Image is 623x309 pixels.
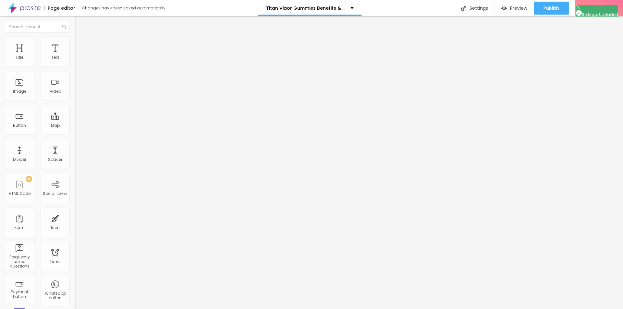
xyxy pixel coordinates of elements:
[51,123,60,128] div: Map
[576,5,580,9] img: Icone
[501,6,507,11] img: view-1.svg
[6,290,32,299] div: Payment button
[6,255,32,269] div: Frequently asked questions
[13,157,26,162] div: Divider
[266,6,346,10] p: Titan Vigor Gummies Benefits & Where to Buy
[495,2,534,15] button: Preview
[461,6,466,11] img: Icone
[15,225,25,230] div: Form
[50,259,61,264] div: Timer
[5,21,70,33] input: Search element
[62,25,66,29] img: Icone
[544,6,559,11] span: Publish
[51,225,60,230] div: Icon
[13,123,26,128] div: Button
[9,191,31,196] div: HTML Code
[82,6,165,10] div: Changes have been saved automatically
[44,6,75,10] div: Page editor
[42,291,68,301] div: Whatsapp button
[16,55,23,60] div: Title
[534,2,569,15] button: Publish
[50,89,61,94] div: Video
[51,55,59,60] div: Text
[576,10,582,16] img: Icone
[13,89,26,94] div: Image
[510,6,527,11] span: Preview
[576,12,618,17] span: Settings Updaded
[43,191,67,196] div: Social Icons
[75,16,623,309] iframe: Editor
[48,157,62,162] div: Spacer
